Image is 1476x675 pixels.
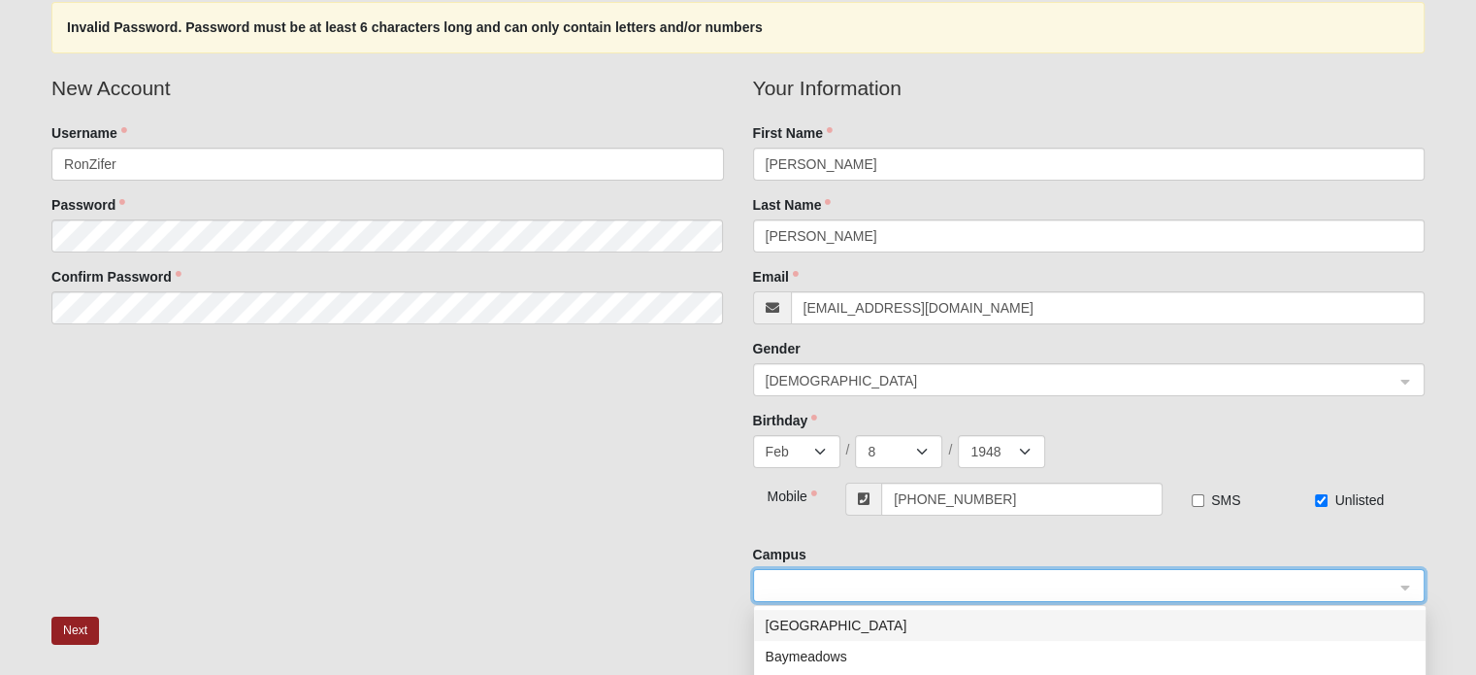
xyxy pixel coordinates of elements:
[753,339,801,358] label: Gender
[753,483,809,506] div: Mobile
[51,195,125,215] label: Password
[753,73,1425,104] legend: Your Information
[753,123,833,143] label: First Name
[753,545,806,564] label: Campus
[51,267,181,287] label: Confirm Password
[1211,492,1240,508] span: SMS
[51,73,723,104] legend: New Account
[51,617,99,645] button: Next
[1315,494,1328,507] input: Unlisted
[753,267,799,287] label: Email
[948,440,952,459] span: /
[51,123,127,143] label: Username
[51,2,1425,53] div: Invalid Password. Password must be at least 6 characters long and can only contain letters and/or...
[753,411,818,430] label: Birthday
[753,195,832,215] label: Last Name
[846,440,850,459] span: /
[766,615,1414,636] div: [GEOGRAPHIC_DATA]
[766,370,1394,391] span: Male
[766,646,1414,667] div: Baymeadows
[1334,492,1384,508] span: Unlisted
[754,610,1426,641] div: Arlington
[1192,494,1204,507] input: SMS
[754,641,1426,672] div: Baymeadows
